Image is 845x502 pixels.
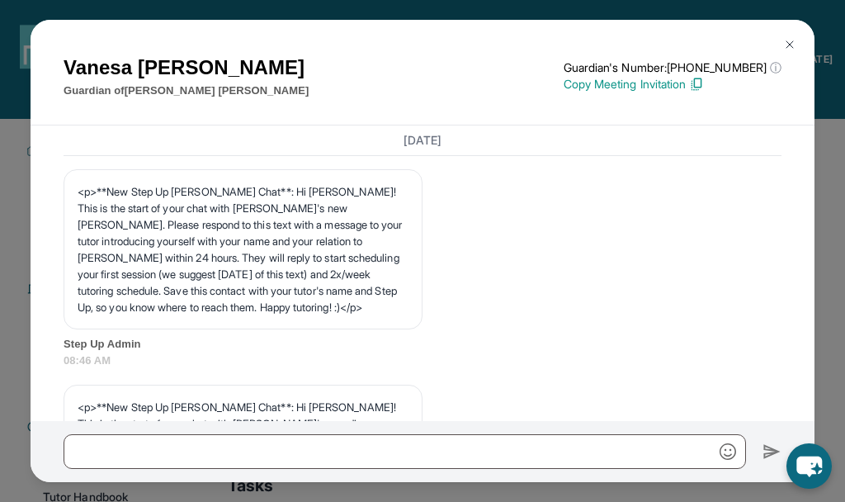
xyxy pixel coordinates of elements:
[64,336,781,353] span: Step Up Admin
[564,59,781,76] p: Guardian's Number: [PHONE_NUMBER]
[720,443,736,460] img: Emoji
[78,183,408,315] p: <p>**New Step Up [PERSON_NAME] Chat**: Hi [PERSON_NAME]! This is the start of your chat with [PER...
[786,443,832,489] button: chat-button
[762,442,781,462] img: Send icon
[64,53,309,83] h1: Vanesa [PERSON_NAME]
[689,77,704,92] img: Copy Icon
[770,59,781,76] span: ⓘ
[783,38,796,51] img: Close Icon
[64,132,781,149] h3: [DATE]
[564,76,781,92] p: Copy Meeting Invitation
[64,353,781,369] span: 08:46 AM
[64,83,309,99] p: Guardian of [PERSON_NAME] [PERSON_NAME]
